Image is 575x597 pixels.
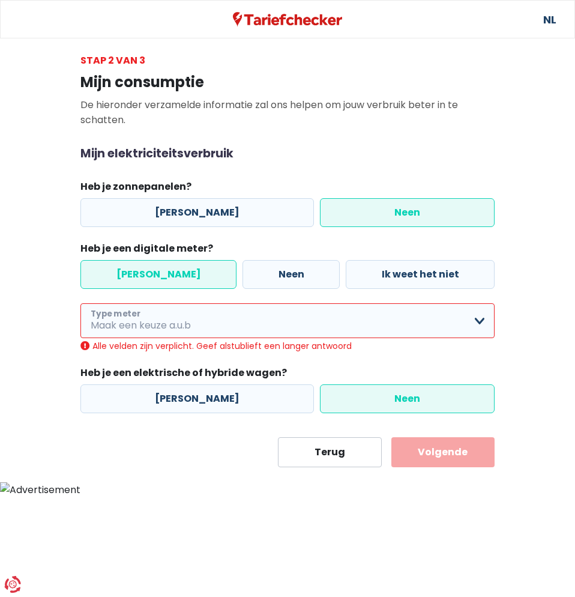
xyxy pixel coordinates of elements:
div: Alle velden zijn verplicht. Geef alstublieft een langer antwoord [80,341,495,351]
label: [PERSON_NAME] [80,198,314,227]
legend: Heb je een digitale meter? [80,241,495,260]
label: [PERSON_NAME] [80,384,314,413]
h1: Mijn consumptie [80,74,495,91]
p: De hieronder verzamelde informatie zal ons helpen om jouw verbruik beter in te schatten. [80,97,495,127]
label: Neen [242,260,340,289]
img: Tariefchecker logo [233,12,342,27]
label: Ik weet het niet [346,260,495,289]
label: Neen [320,198,495,227]
button: Terug [278,437,382,467]
legend: Heb je zonnepanelen? [80,180,495,198]
legend: Heb je een elektrische of hybride wagen? [80,366,495,384]
h2: Mijn elektriciteitsverbruik [80,147,495,160]
div: Stap 2 van 3 [80,53,495,68]
button: Volgende [391,437,495,467]
a: NL [543,1,555,38]
label: Neen [320,384,495,413]
label: [PERSON_NAME] [80,260,236,289]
